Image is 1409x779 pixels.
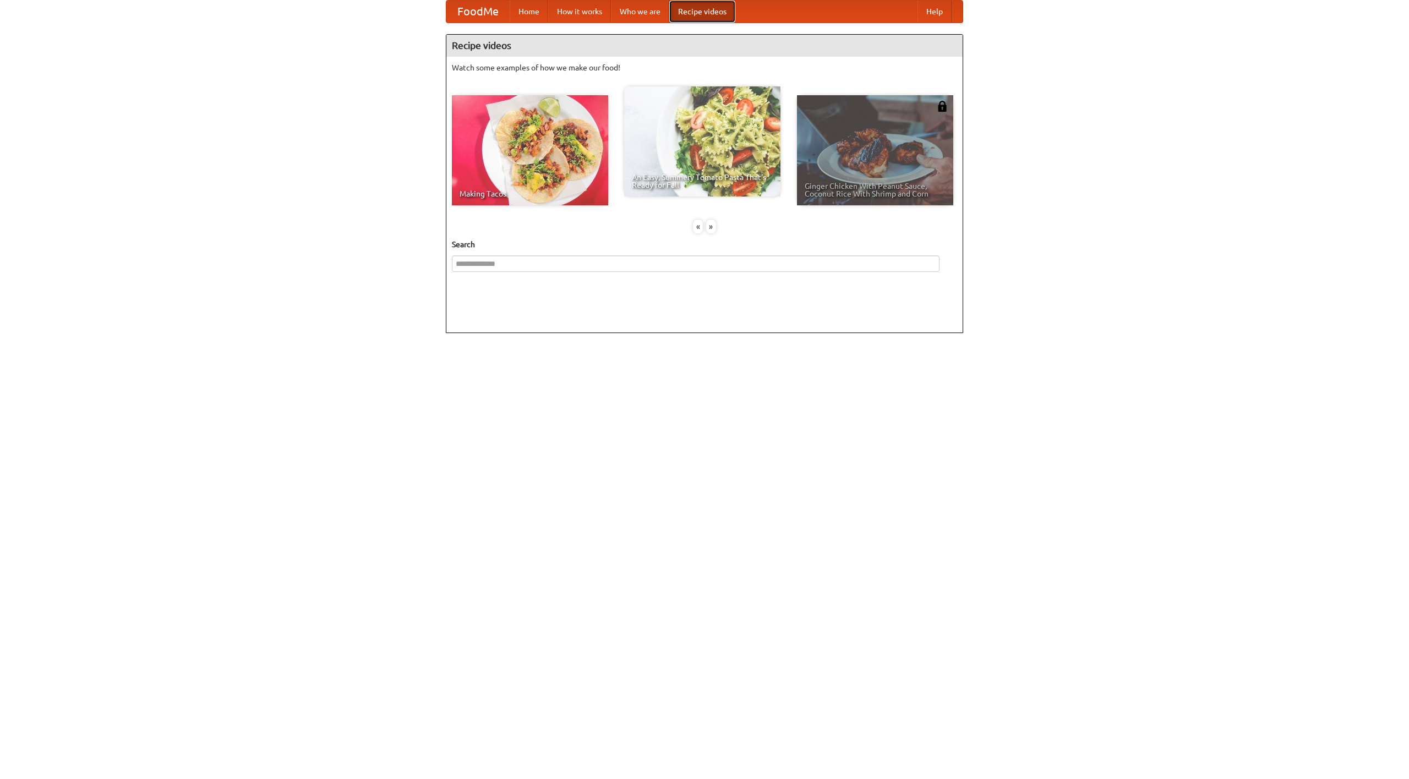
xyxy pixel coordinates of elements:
a: Help [918,1,952,23]
h5: Search [452,239,957,250]
div: » [706,220,716,233]
a: Who we are [611,1,669,23]
span: Making Tacos [460,190,600,198]
a: Home [510,1,548,23]
div: « [693,220,703,233]
h4: Recipe videos [446,35,963,57]
a: Making Tacos [452,95,608,205]
img: 483408.png [937,101,948,112]
span: An Easy, Summery Tomato Pasta That's Ready for Fall [632,173,773,189]
a: Recipe videos [669,1,735,23]
a: How it works [548,1,611,23]
a: An Easy, Summery Tomato Pasta That's Ready for Fall [624,86,780,197]
a: FoodMe [446,1,510,23]
p: Watch some examples of how we make our food! [452,62,957,73]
